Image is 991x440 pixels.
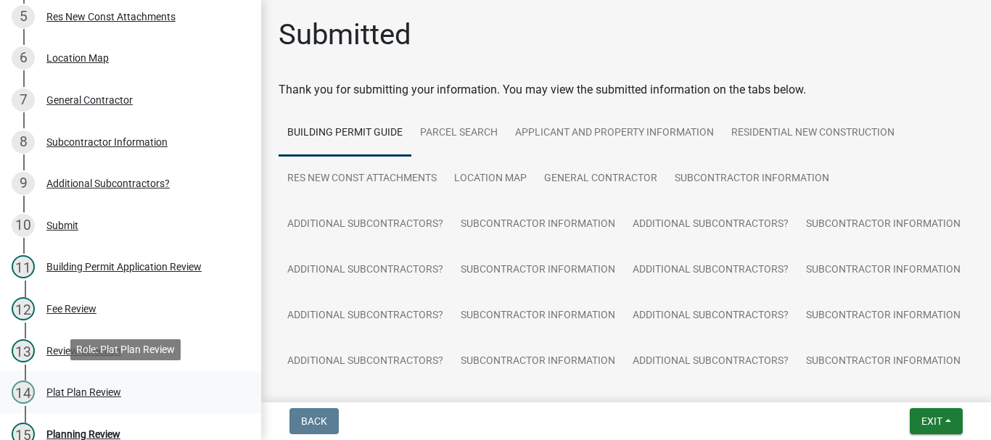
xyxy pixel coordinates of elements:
a: Fee Review [712,384,785,431]
div: 10 [12,214,35,237]
a: Subcontractor Information [452,339,624,385]
a: Location Map [445,156,535,202]
a: Additional Subcontractors? [279,202,452,248]
a: Additional Subcontractors? [279,339,452,385]
a: Additional Subcontractors? [624,339,797,385]
div: Role: Plat Plan Review [70,339,181,360]
div: 5 [12,5,35,28]
div: Thank you for submitting your information. You may view the submitted information on the tabs below. [279,81,974,99]
a: Additional Subcontractors? [279,293,452,339]
a: Subcontractor Information [452,247,624,294]
a: Review Selection [785,384,894,431]
a: Additional Subcontractors? [279,247,452,294]
div: Building Permit Application Review [46,262,202,272]
div: 13 [12,339,35,362]
a: Building Permit Guide [279,110,411,157]
a: Res New Const Attachments [279,156,445,202]
div: Fee Review [46,304,96,314]
button: Back [289,408,339,434]
div: 14 [12,381,35,404]
a: Subcontractor Information [797,293,969,339]
div: General Contractor [46,95,133,105]
a: Additional Subcontractors? [279,384,452,431]
a: Subcontractor Information [797,247,969,294]
a: Subcontractor Information [452,202,624,248]
span: Back [301,415,327,427]
div: Plat Plan Review [46,387,121,397]
a: Building Permit Application Review [506,384,712,431]
div: Res New Const Attachments [46,12,176,22]
div: 11 [12,255,35,278]
a: Subcontractor Information [666,156,838,202]
a: Subcontractor Information [452,293,624,339]
div: Additional Subcontractors? [46,178,170,188]
a: Subcontractor Information [797,339,969,385]
a: General Contractor [535,156,666,202]
a: Applicant and Property Information [506,110,723,157]
div: Subcontractor Information [46,137,168,147]
div: Location Map [46,53,109,63]
div: Review Selection [46,346,121,356]
a: Parcel search [411,110,506,157]
span: Exit [921,415,942,427]
a: Additional Subcontractors? [624,202,797,248]
a: Additional Subcontractors? [624,247,797,294]
div: Planning Review [46,429,120,439]
div: Submit [46,220,78,231]
div: 8 [12,130,35,154]
button: Exit [910,408,963,434]
a: Additional Subcontractors? [624,293,797,339]
a: Residential New Construction [723,110,903,157]
a: Subcontractor Information [797,202,969,248]
a: Submit [452,384,506,431]
div: 6 [12,46,35,70]
div: 7 [12,88,35,112]
div: 9 [12,172,35,195]
div: 12 [12,297,35,320]
h1: Submitted [279,17,411,52]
